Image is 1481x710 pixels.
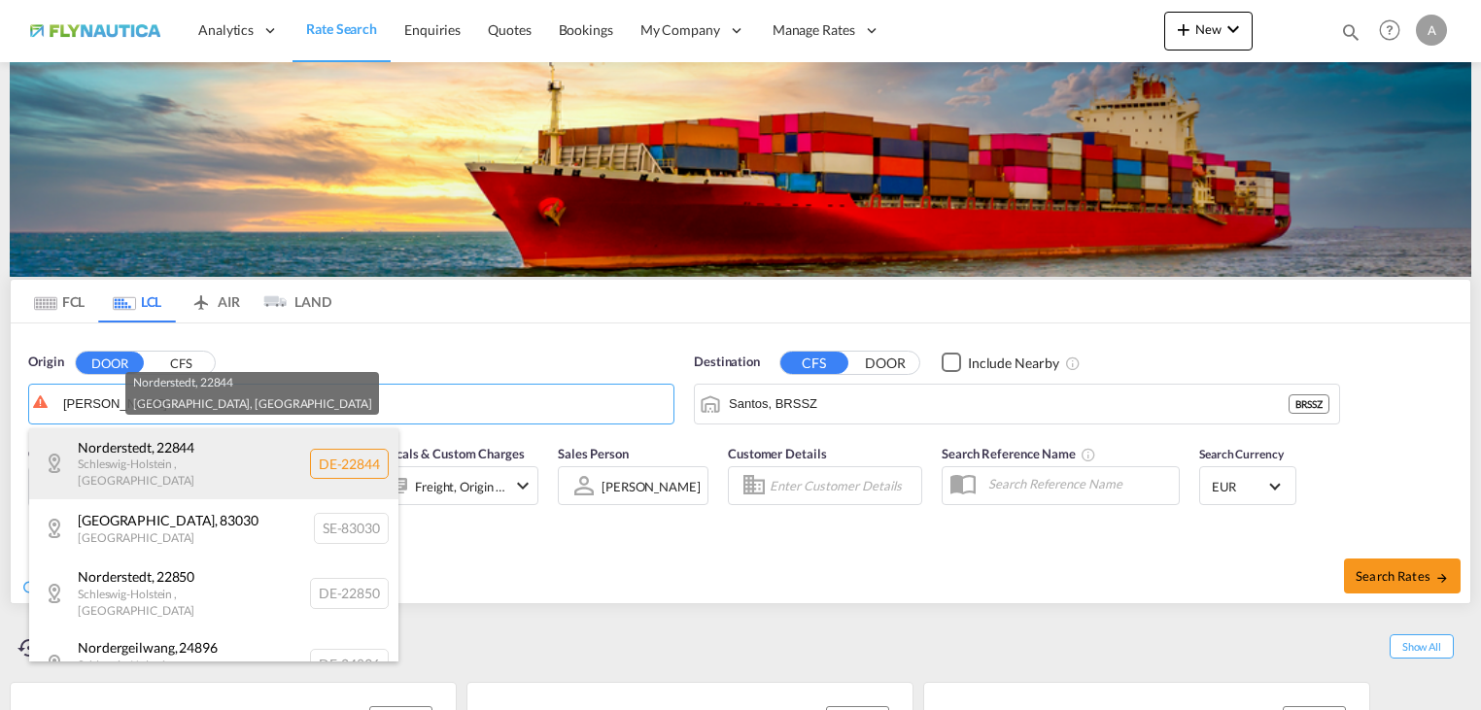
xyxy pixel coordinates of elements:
div: Norderstedt, 22844 Schleswig-Holstein, Germany [29,428,398,499]
div: Nordergeilwang, 24896 Schleswig-Holstein, Germany [29,628,398,699]
div: Norderstedt, 22850 Schleswig-Holstein, Germany [29,558,398,628]
div: Norderåsen, 83030 Sweden [29,499,398,558]
div: [GEOGRAPHIC_DATA], [GEOGRAPHIC_DATA] [133,393,371,415]
div: Norderstedt, 22844 [133,372,371,393]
